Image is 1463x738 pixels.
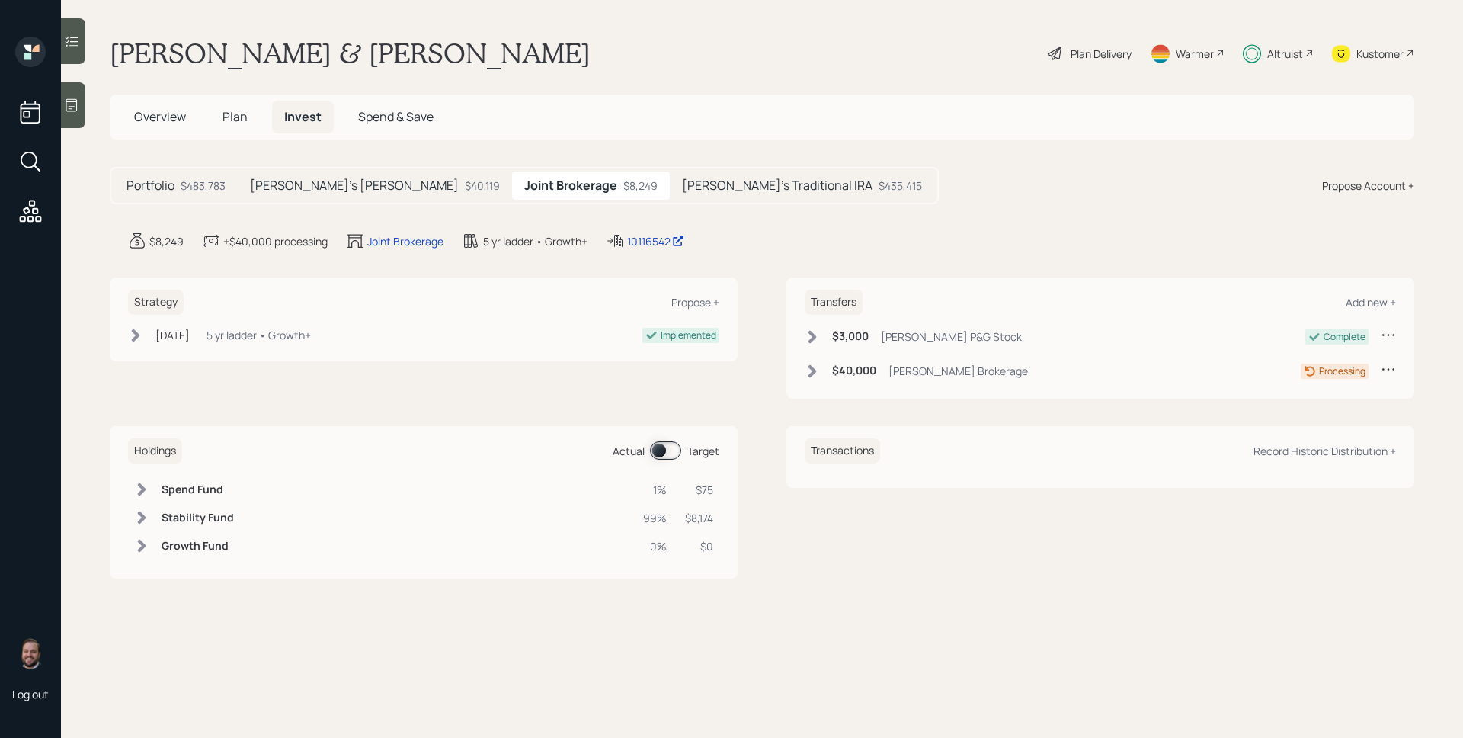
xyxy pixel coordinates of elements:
span: Invest [284,108,322,125]
div: Kustomer [1356,46,1404,62]
h6: Spend Fund [162,483,234,496]
div: 5 yr ladder • Growth+ [483,233,587,249]
div: Propose Account + [1322,178,1414,194]
div: Warmer [1176,46,1214,62]
div: Target [687,443,719,459]
span: Overview [134,108,186,125]
div: Complete [1324,330,1365,344]
h6: Strategy [128,290,184,315]
div: $75 [685,482,713,498]
div: Actual [613,443,645,459]
div: 0% [643,538,667,554]
div: Plan Delivery [1071,46,1132,62]
div: $483,783 [181,178,226,194]
h6: Holdings [128,438,182,464]
h6: $3,000 [832,330,869,343]
h5: Joint Brokerage [524,178,617,193]
div: 5 yr ladder • Growth+ [206,327,311,343]
div: +$40,000 processing [223,233,328,249]
img: james-distasi-headshot.png [15,638,46,669]
span: Plan [222,108,248,125]
h6: Stability Fund [162,512,234,525]
div: 99% [643,510,667,526]
div: 10116542 [627,233,684,249]
div: $8,249 [623,178,658,194]
div: Implemented [661,329,716,342]
h5: [PERSON_NAME]'s Traditional IRA [682,178,872,193]
div: $40,119 [465,178,500,194]
div: $8,174 [685,510,713,526]
div: Joint Brokerage [367,233,443,249]
div: [PERSON_NAME] Brokerage [888,363,1028,379]
span: Spend & Save [358,108,434,125]
h6: $40,000 [832,364,876,377]
h1: [PERSON_NAME] & [PERSON_NAME] [110,37,591,70]
div: [PERSON_NAME] P&G Stock [881,329,1022,345]
div: $8,249 [149,233,184,249]
div: Altruist [1267,46,1303,62]
h5: [PERSON_NAME]'s [PERSON_NAME] [250,178,459,193]
h6: Transfers [805,290,863,315]
div: [DATE] [155,327,190,343]
h6: Growth Fund [162,540,234,553]
div: Propose + [671,295,719,310]
div: Processing [1319,364,1365,378]
h5: Portfolio [126,178,174,193]
h6: Transactions [805,438,880,464]
div: $435,415 [879,178,922,194]
div: $0 [685,538,713,554]
div: Record Historic Distribution + [1253,444,1396,458]
div: Log out [12,687,49,701]
div: 1% [643,482,667,498]
div: Add new + [1346,295,1396,310]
